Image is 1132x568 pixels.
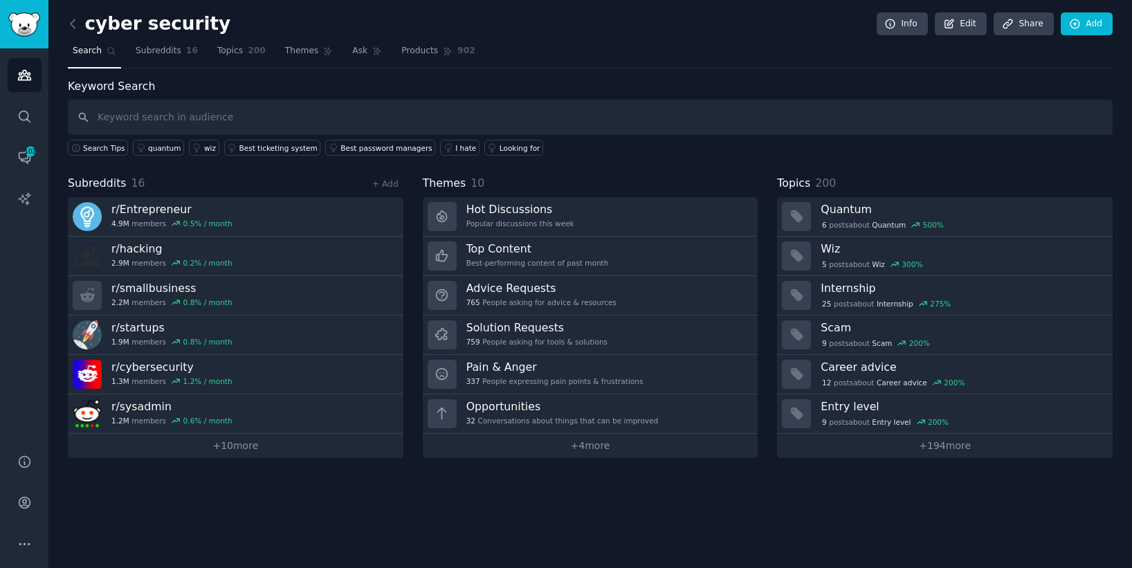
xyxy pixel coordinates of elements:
span: Topics [217,45,243,57]
a: Top ContentBest-performing content of past month [423,237,758,276]
h3: r/ sysadmin [111,399,232,414]
span: 102 [24,147,37,156]
a: Looking for [484,140,543,156]
h3: Top Content [466,241,609,256]
span: Internship [877,299,913,309]
div: post s about [821,416,949,428]
div: People expressing pain points & frustrations [466,376,643,386]
a: Best ticketing system [224,140,321,156]
img: startups [73,320,102,349]
span: Scam [872,338,892,348]
h3: Opportunities [466,399,659,414]
div: 200 % [928,417,949,427]
a: +194more [777,434,1113,458]
a: +4more [423,434,758,458]
span: Search Tips [83,143,125,153]
a: 102 [8,140,42,174]
a: quantum [133,140,184,156]
a: Internship25postsaboutInternship275% [777,276,1113,315]
a: Advice Requests765People asking for advice & resources [423,276,758,315]
span: 200 [815,176,836,190]
h3: Internship [821,281,1103,295]
div: members [111,258,232,268]
span: 10 [471,176,484,190]
div: quantum [148,143,181,153]
a: I hate [440,140,480,156]
div: Conversations about things that can be improved [466,416,659,425]
a: Share [994,12,1053,36]
a: Wiz5postsaboutWiz300% [777,237,1113,276]
a: Info [877,12,928,36]
span: Career advice [877,378,927,387]
a: Topics200 [212,40,271,68]
span: 9 [822,417,827,427]
div: members [111,376,232,386]
a: r/cybersecurity1.3Mmembers1.2% / month [68,355,403,394]
a: r/Entrepreneur4.9Mmembers0.5% / month [68,197,403,237]
img: GummySearch logo [8,12,40,37]
div: Popular discussions this week [466,219,574,228]
span: 1.3M [111,376,129,386]
a: Search [68,40,121,68]
input: Keyword search in audience [68,100,1113,135]
div: 300 % [902,259,922,269]
div: post s about [821,337,931,349]
a: Opportunities32Conversations about things that can be improved [423,394,758,434]
div: 275 % [930,299,951,309]
img: cybersecurity [73,360,102,389]
span: 12 [822,378,831,387]
h3: r/ Entrepreneur [111,202,232,217]
div: post s about [821,376,966,389]
span: 5 [822,259,827,269]
span: 765 [466,297,480,307]
span: Themes [423,175,466,192]
div: 0.6 % / month [183,416,232,425]
span: 2.9M [111,258,129,268]
div: 200 % [944,378,965,387]
a: Best password managers [325,140,435,156]
h3: Scam [821,320,1103,335]
h2: cyber security [68,13,230,35]
h3: Advice Requests [466,281,617,295]
a: r/hacking2.9Mmembers0.2% / month [68,237,403,276]
img: sysadmin [73,399,102,428]
h3: Career advice [821,360,1103,374]
span: Products [401,45,438,57]
div: 0.5 % / month [183,219,232,228]
a: + Add [372,179,399,189]
a: Hot DiscussionsPopular discussions this week [423,197,758,237]
h3: r/ startups [111,320,232,335]
h3: Entry level [821,399,1103,414]
span: Wiz [872,259,885,269]
span: Subreddits [68,175,127,192]
a: r/smallbusiness2.2Mmembers0.8% / month [68,276,403,315]
h3: Solution Requests [466,320,608,335]
a: Quantum6postsaboutQuantum500% [777,197,1113,237]
div: post s about [821,219,944,231]
a: Subreddits16 [131,40,203,68]
div: post s about [821,258,924,271]
div: 1.2 % / month [183,376,232,386]
span: Entry level [872,417,911,427]
a: Ask [347,40,387,68]
h3: r/ smallbusiness [111,281,232,295]
a: Add [1061,12,1113,36]
div: wiz [204,143,216,153]
div: I hate [455,143,476,153]
span: 902 [457,45,475,57]
a: Entry level9postsaboutEntry level200% [777,394,1113,434]
span: Subreddits [136,45,181,57]
a: Solution Requests759People asking for tools & solutions [423,315,758,355]
button: Search Tips [68,140,128,156]
div: People asking for tools & solutions [466,337,608,347]
div: Best ticketing system [239,143,318,153]
span: 2.2M [111,297,129,307]
div: members [111,297,232,307]
label: Keyword Search [68,80,155,93]
a: r/startups1.9Mmembers0.8% / month [68,315,403,355]
div: 0.8 % / month [183,297,232,307]
h3: Wiz [821,241,1103,256]
a: +10more [68,434,403,458]
a: wiz [189,140,219,156]
a: r/sysadmin1.2Mmembers0.6% / month [68,394,403,434]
